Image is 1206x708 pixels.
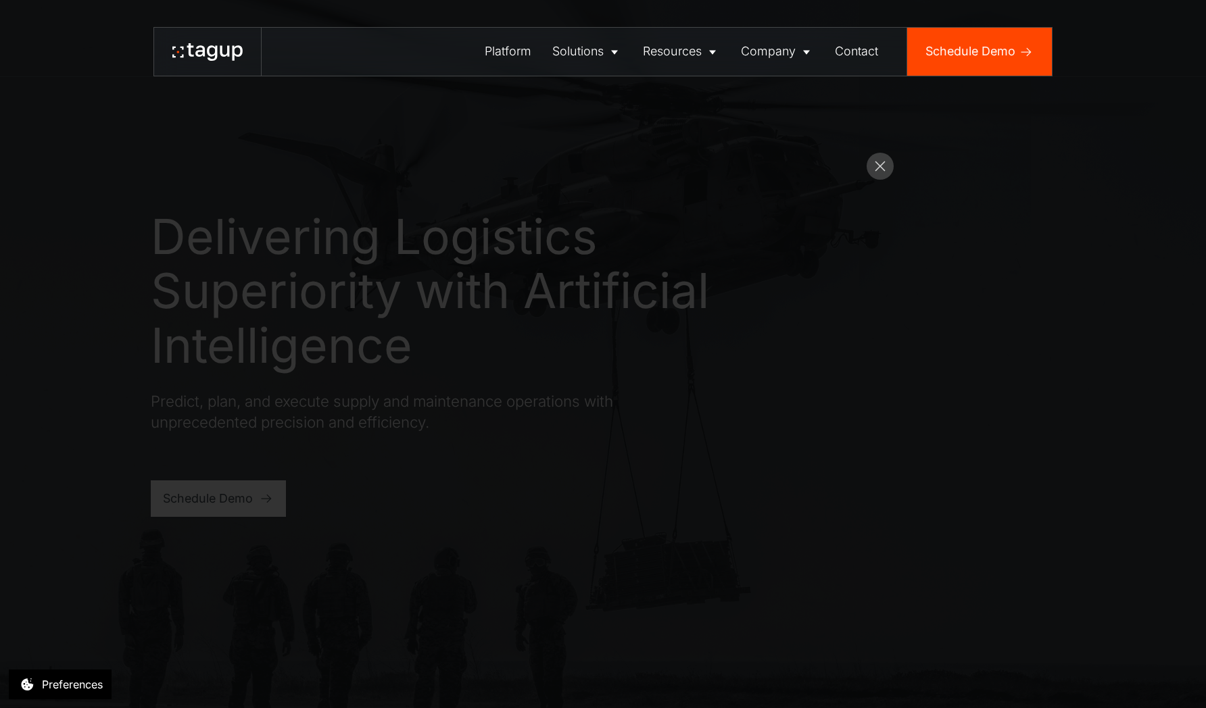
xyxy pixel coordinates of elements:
[907,28,1051,76] a: Schedule Demo
[835,43,878,61] div: Contact
[643,43,702,61] div: Resources
[474,28,541,76] a: Platform
[632,28,730,76] a: Resources
[312,191,894,517] iframe: Tagup | Manifest for Defense | Al-Powered Logistics Optimization
[925,43,1015,61] div: Schedule Demo
[824,28,888,76] a: Contact
[42,676,103,692] div: Preferences
[552,43,604,61] div: Solutions
[741,43,796,61] div: Company
[730,28,824,76] a: Company
[485,43,531,61] div: Platform
[541,28,632,76] a: Solutions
